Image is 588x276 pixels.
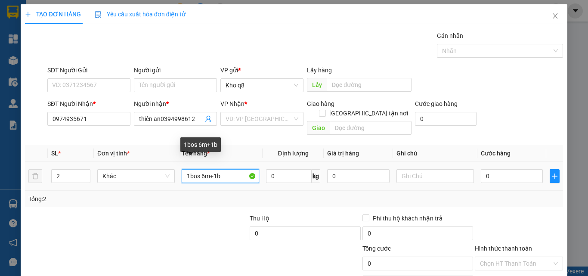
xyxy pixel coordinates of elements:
[180,137,221,152] div: 1bos 6m+1b
[312,169,320,183] span: kg
[25,11,31,17] span: plus
[327,150,359,157] span: Giá trị hàng
[278,150,308,157] span: Định lượng
[250,215,269,222] span: Thu Hộ
[327,78,412,92] input: Dọc đường
[28,194,228,204] div: Tổng: 2
[326,109,412,118] span: [GEOGRAPHIC_DATA] tận nơi
[47,99,130,109] div: SĐT Người Nhận
[220,100,244,107] span: VP Nhận
[95,11,102,18] img: icon
[307,67,332,74] span: Lấy hàng
[362,245,391,252] span: Tổng cước
[95,11,186,18] span: Yêu cầu xuất hóa đơn điện tử
[552,12,559,19] span: close
[51,150,58,157] span: SL
[25,11,81,18] span: TẠO ĐƠN HÀNG
[475,245,532,252] label: Hình thức thanh toán
[226,79,298,92] span: Kho q8
[327,169,389,183] input: 0
[47,65,130,75] div: SĐT Người Gửi
[220,65,303,75] div: VP gửi
[134,99,217,109] div: Người nhận
[396,169,474,183] input: Ghi Chú
[415,100,458,107] label: Cước giao hàng
[205,115,212,122] span: user-add
[330,121,412,135] input: Dọc đường
[481,150,511,157] span: Cước hàng
[307,78,327,92] span: Lấy
[415,112,477,126] input: Cước giao hàng
[97,150,130,157] span: Đơn vị tính
[393,145,477,162] th: Ghi chú
[134,65,217,75] div: Người gửi
[102,170,170,183] span: Khác
[550,169,560,183] button: plus
[437,32,463,39] label: Gán nhãn
[182,169,259,183] input: VD: Bàn, Ghế
[369,214,446,223] span: Phí thu hộ khách nhận trả
[543,4,567,28] button: Close
[28,169,42,183] button: delete
[307,100,334,107] span: Giao hàng
[307,121,330,135] span: Giao
[550,173,559,180] span: plus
